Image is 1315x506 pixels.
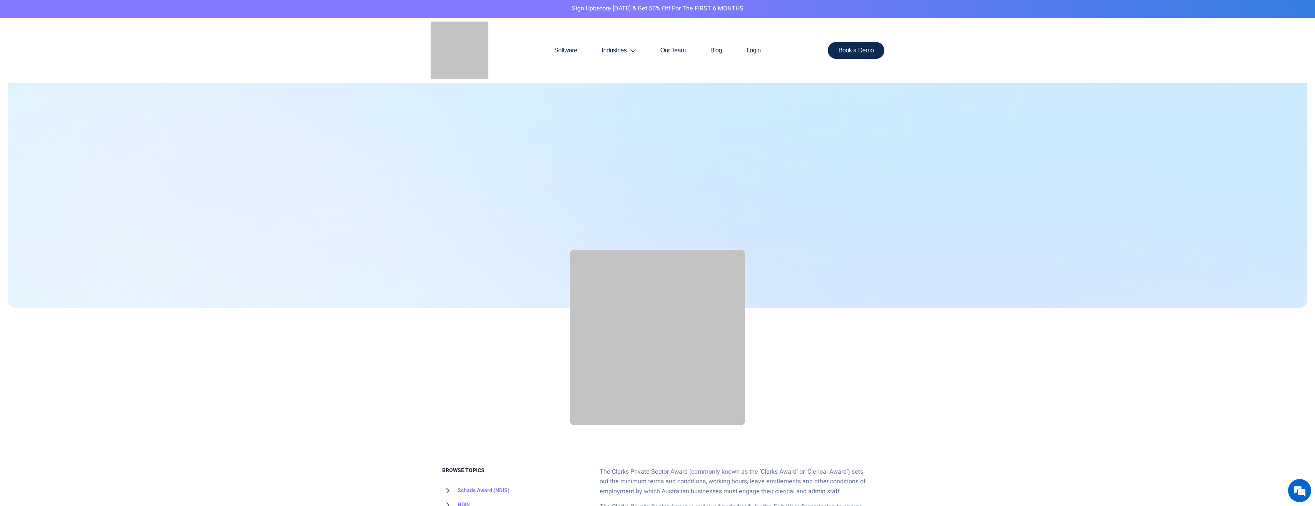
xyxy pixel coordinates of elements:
a: Sign Up [572,4,593,13]
a: Book a Demo [828,42,885,59]
a: Blog [698,32,734,69]
a: Login [734,32,773,69]
a: Schads Award (NDIS) [442,483,510,498]
a: Industries [590,32,648,69]
span: Book a Demo [839,47,874,54]
a: Our Team [648,32,698,69]
a: Software [542,32,589,69]
p: before [DATE] & Get 50% Off for the FIRST 6 MONTHS [6,4,1309,14]
p: The Clerks Private Sector Award (commonly known as the ‘Clerks Award’ or ‘Clerical Award’) sets o... [600,467,873,497]
img: Clerks1 [570,250,745,425]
